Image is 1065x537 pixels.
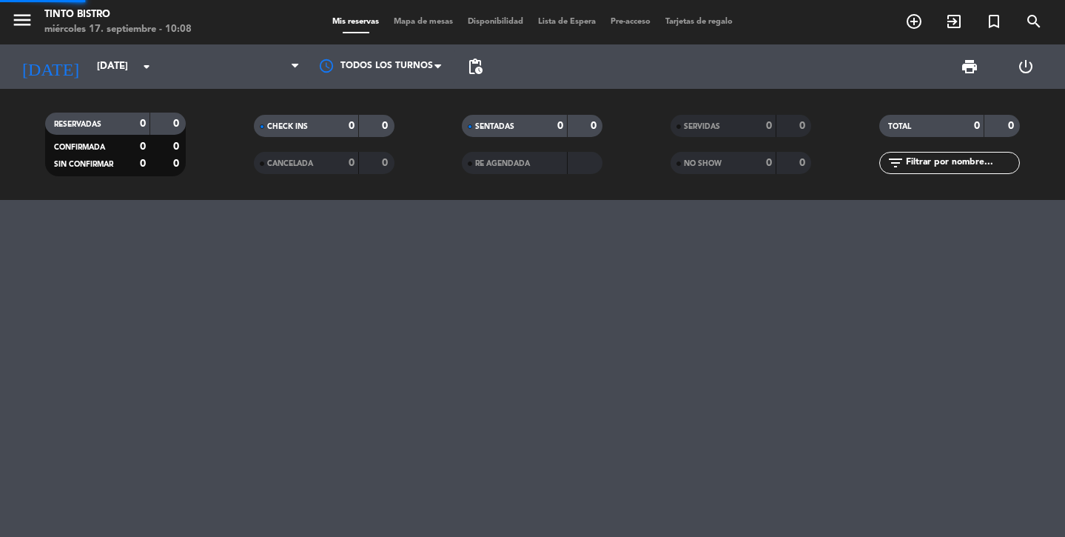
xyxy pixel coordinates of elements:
strong: 0 [1008,121,1017,131]
strong: 0 [140,159,146,169]
strong: 0 [173,159,182,169]
i: add_circle_outline [905,13,923,30]
div: LOG OUT [998,44,1054,89]
strong: 0 [382,158,391,168]
span: Tarjetas de regalo [658,18,740,26]
span: TOTAL [888,123,911,130]
strong: 0 [974,121,980,131]
span: RESERVADAS [54,121,101,128]
strong: 0 [766,158,772,168]
strong: 0 [799,121,808,131]
span: CHECK INS [267,123,308,130]
i: arrow_drop_down [138,58,155,76]
span: CANCELADA [267,160,313,167]
strong: 0 [173,141,182,152]
strong: 0 [591,121,599,131]
span: Mapa de mesas [386,18,460,26]
span: Disponibilidad [460,18,531,26]
span: SIN CONFIRMAR [54,161,113,168]
button: menu [11,9,33,36]
div: Tinto Bistro [44,7,192,22]
i: [DATE] [11,50,90,83]
i: menu [11,9,33,31]
strong: 0 [140,141,146,152]
strong: 0 [140,119,146,129]
input: Filtrar por nombre... [904,155,1019,171]
i: search [1025,13,1043,30]
strong: 0 [382,121,391,131]
strong: 0 [349,158,355,168]
strong: 0 [799,158,808,168]
span: pending_actions [466,58,484,76]
span: print [961,58,978,76]
span: Mis reservas [325,18,386,26]
strong: 0 [173,119,182,129]
span: Pre-acceso [603,18,658,26]
i: exit_to_app [945,13,963,30]
span: SENTADAS [475,123,514,130]
span: Lista de Espera [531,18,603,26]
i: power_settings_new [1017,58,1035,76]
span: CONFIRMADA [54,144,105,151]
i: filter_list [887,154,904,172]
strong: 0 [349,121,355,131]
span: SERVIDAS [684,123,720,130]
strong: 0 [766,121,772,131]
span: RE AGENDADA [475,160,530,167]
strong: 0 [557,121,563,131]
span: NO SHOW [684,160,722,167]
div: miércoles 17. septiembre - 10:08 [44,22,192,37]
i: turned_in_not [985,13,1003,30]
